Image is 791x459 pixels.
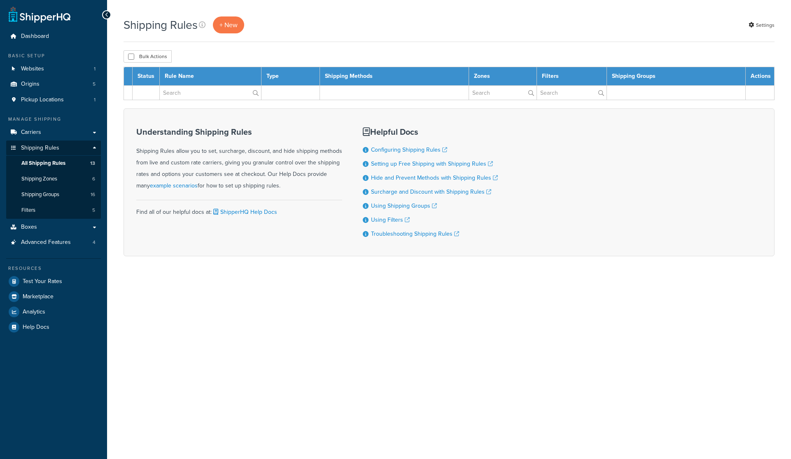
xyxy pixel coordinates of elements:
span: Carriers [21,129,41,136]
a: + New [213,16,244,33]
a: Shipping Groups 16 [6,187,101,202]
span: Dashboard [21,33,49,40]
a: ShipperHQ Home [9,6,70,23]
span: Boxes [21,224,37,231]
a: All Shipping Rules 13 [6,156,101,171]
span: Shipping Rules [21,145,59,152]
input: Search [469,86,537,100]
span: Filters [21,207,35,214]
a: Using Filters [371,215,410,224]
span: Analytics [23,309,45,316]
span: Help Docs [23,324,49,331]
th: Shipping Methods [320,67,469,86]
li: Shipping Rules [6,141,101,219]
a: example scenarios [150,181,198,190]
a: Marketplace [6,289,101,304]
div: Resources [6,265,101,272]
span: 16 [91,191,95,198]
a: Advanced Features 4 [6,235,101,250]
a: Pickup Locations 1 [6,92,101,108]
h3: Helpful Docs [363,127,498,136]
a: Troubleshooting Shipping Rules [371,229,459,238]
div: Basic Setup [6,52,101,59]
div: Manage Shipping [6,116,101,123]
a: Analytics [6,304,101,319]
span: 4 [93,239,96,246]
a: Carriers [6,125,101,140]
li: All Shipping Rules [6,156,101,171]
input: Search [160,86,261,100]
span: Websites [21,66,44,73]
span: 13 [90,160,95,167]
li: Pickup Locations [6,92,101,108]
a: Setting up Free Shipping with Shipping Rules [371,159,493,168]
th: Rule Name [160,67,261,86]
a: Filters 5 [6,203,101,218]
span: Test Your Rates [23,278,62,285]
a: Surcharge and Discount with Shipping Rules [371,187,491,196]
a: Configuring Shipping Rules [371,145,447,154]
span: 1 [94,66,96,73]
a: Boxes [6,220,101,235]
a: Websites 1 [6,61,101,77]
a: Help Docs [6,320,101,335]
a: Settings [749,19,775,31]
a: ShipperHQ Help Docs [212,208,277,216]
span: + New [219,20,238,30]
a: Hide and Prevent Methods with Shipping Rules [371,173,498,182]
span: Marketplace [23,293,54,300]
button: Bulk Actions [124,50,172,63]
li: Shipping Zones [6,171,101,187]
span: Advanced Features [21,239,71,246]
h1: Shipping Rules [124,17,198,33]
span: 6 [92,176,95,183]
a: Shipping Zones 6 [6,171,101,187]
li: Advanced Features [6,235,101,250]
a: Test Your Rates [6,274,101,289]
th: Zones [469,67,537,86]
a: Dashboard [6,29,101,44]
li: Websites [6,61,101,77]
span: 5 [92,207,95,214]
span: 1 [94,96,96,103]
li: Filters [6,203,101,218]
th: Status [133,67,160,86]
span: Origins [21,81,40,88]
h3: Understanding Shipping Rules [136,127,342,136]
span: Shipping Groups [21,191,59,198]
a: Using Shipping Groups [371,201,437,210]
th: Type [261,67,320,86]
li: Shipping Groups [6,187,101,202]
a: Shipping Rules [6,141,101,156]
th: Actions [746,67,775,86]
span: Shipping Zones [21,176,57,183]
div: Find all of our helpful docs at: [136,200,342,218]
span: Pickup Locations [21,96,64,103]
div: Shipping Rules allow you to set, surcharge, discount, and hide shipping methods from live and cus... [136,127,342,192]
span: 5 [93,81,96,88]
th: Shipping Groups [607,67,745,86]
input: Search [537,86,607,100]
a: Origins 5 [6,77,101,92]
th: Filters [537,67,607,86]
span: All Shipping Rules [21,160,65,167]
li: Origins [6,77,101,92]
